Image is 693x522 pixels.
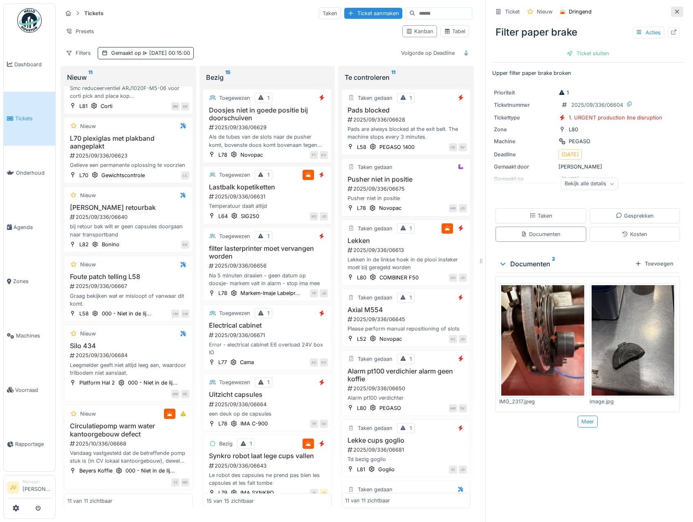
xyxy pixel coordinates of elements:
[358,355,392,363] div: Taken gedaan
[79,310,89,317] div: L58
[22,479,52,496] li: [PERSON_NAME]
[67,84,189,100] div: Smc reduceerventiel ARJ1020F-M5-06 voor corti pick and place kop rubix 05287762 Graag 2 stuks
[101,171,145,179] div: Gewichtscontrole
[569,114,662,122] div: 1. URGENT production line disruption
[310,151,318,159] div: FT
[181,390,189,398] div: GE
[571,101,623,109] div: 2025/09/336/06604
[406,27,433,35] div: Kanban
[218,420,227,427] div: L78
[345,237,467,245] h3: Lekken
[345,325,467,333] div: Please perform manual repositioning of slots
[267,232,269,240] div: 1
[358,424,392,432] div: Taken gedaan
[69,351,189,359] div: 2025/09/336/06684
[358,94,392,102] div: Taken gedaan
[218,212,228,220] div: L64
[79,241,89,248] div: L82
[358,486,392,493] div: Taken gedaan
[67,161,189,169] div: Gelieve een permanente oplossing te voorzien
[616,212,654,220] div: Gesprekken
[126,467,175,475] div: 000 - Niet in de lij...
[397,47,458,59] div: Volgorde op Deadline
[345,106,467,114] h3: Pads blocked
[17,8,42,33] img: Badge_color-CXgf-gQk.svg
[208,400,328,408] div: 2025/09/336/06664
[62,25,98,37] div: Presets
[171,310,179,318] div: LM
[67,361,189,377] div: Leegmelder geeft niet altijd leeg aan, waardoor trilbodem niet aanslaat.
[181,171,189,180] div: LC
[181,102,189,110] div: AB
[345,455,467,463] div: Td bezig goglio
[206,497,254,504] div: 15 van 15 zichtbaar
[563,48,612,59] div: Ticket sluiten
[206,410,328,418] div: een deuk op de capsules
[459,466,467,474] div: JD
[410,424,412,432] div: 1
[320,420,328,428] div: SV
[345,194,467,202] div: Pusher niet in positie
[344,8,402,19] div: Ticket aanmaken
[218,489,227,497] div: L79
[492,69,683,77] p: Upper filter paper brake broken
[410,225,412,232] div: 1
[67,342,189,350] h3: Silo 434
[357,404,366,412] div: L80
[552,259,555,269] sup: 2
[357,335,366,343] div: L52
[206,391,328,398] h3: Uitzicht capsules
[206,133,328,148] div: Als de tubes van de slots naar de pusher komt, bovenste doos komt bovenaan tegen het plaatje , da...
[569,137,590,145] div: PEGASO
[102,310,151,317] div: 000 - Niet in de lij...
[15,440,52,448] span: Rapportage
[561,151,579,158] div: [DATE]
[357,466,365,473] div: L81
[218,289,227,297] div: L78
[219,378,250,386] div: Toegewezen
[410,294,412,301] div: 1
[267,309,269,317] div: 1
[632,258,677,269] div: Toevoegen
[171,390,179,398] div: AM
[537,8,552,16] div: Nieuw
[16,332,52,340] span: Machines
[206,202,328,210] div: Temperatuur daalt altijd
[208,193,328,200] div: 2025/09/336/06631
[67,422,189,438] h3: Circulatiepomp warm water kantoorgebouw defect
[208,262,328,270] div: 2025/09/336/06656
[379,274,419,281] div: COMBINER F50
[267,94,269,102] div: 1
[218,358,227,366] div: L77
[101,102,112,110] div: Corti
[111,49,190,57] div: Gemaakt op
[499,259,632,269] div: Documenten
[592,285,675,396] img: ehfu6x36x4s7b2h255iu6w6j2ms8
[310,358,318,367] div: AC
[4,254,55,309] a: Zones
[16,169,52,177] span: Onderhoud
[128,379,177,387] div: 000 - Niet in de lij...
[219,309,250,317] div: Toegewezen
[494,101,555,109] div: Ticketnummer
[4,146,55,200] a: Onderhoud
[345,72,467,82] div: Te controleren
[310,212,318,220] div: KD
[240,358,254,366] div: Cama
[310,289,318,297] div: TP
[240,289,300,297] div: Markem-Imaje Labelpr...
[499,398,586,405] div: IMG_2317.jpeg
[208,124,328,131] div: 2025/09/336/06629
[345,367,467,383] h3: Alarm pt100 verdichier alarm geen koffie
[449,335,457,343] div: AZ
[225,72,231,82] sup: 15
[79,171,88,179] div: L70
[320,151,328,159] div: KV
[206,72,329,82] div: Bezig
[171,102,179,110] div: BM
[15,115,52,122] span: Tickets
[347,315,467,323] div: 2025/09/336/06645
[206,322,328,329] h3: Electrical cabinet
[219,94,250,102] div: Toegewezen
[240,151,263,159] div: Novopac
